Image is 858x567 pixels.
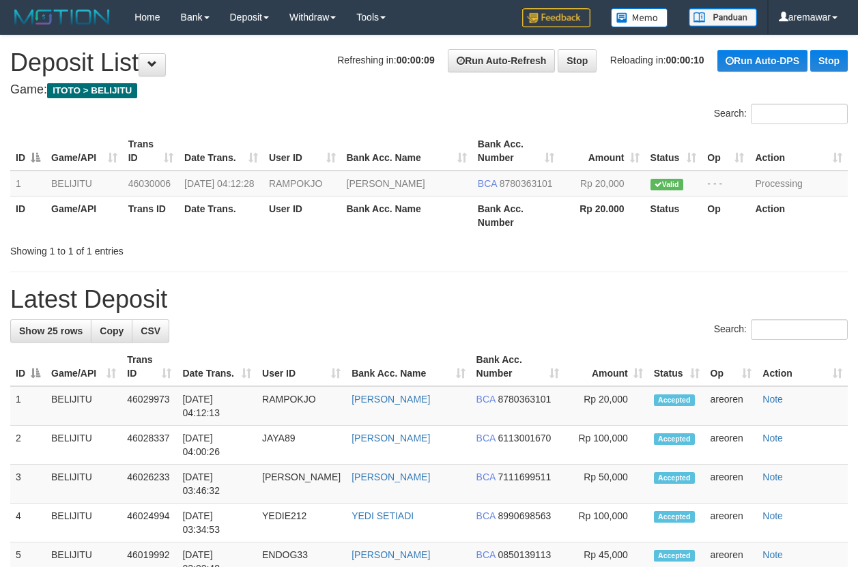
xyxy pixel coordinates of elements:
th: Bank Acc. Number: activate to sort column ascending [472,132,560,171]
a: Stop [558,49,597,72]
th: User ID [263,196,341,235]
th: Game/API: activate to sort column ascending [46,347,121,386]
th: ID: activate to sort column descending [10,347,46,386]
td: 46029973 [121,386,177,426]
th: Trans ID: activate to sort column ascending [121,347,177,386]
a: Stop [810,50,848,72]
th: Date Trans.: activate to sort column ascending [179,132,263,171]
td: BELIJITU [46,504,121,542]
a: [PERSON_NAME] [352,471,430,482]
td: [DATE] 04:12:13 [177,386,257,426]
div: Showing 1 to 1 of 1 entries [10,239,347,258]
td: BELIJITU [46,386,121,426]
td: BELIJITU [46,465,121,504]
label: Search: [714,104,848,124]
span: BCA [476,549,496,560]
span: Copy 0850139113 to clipboard [498,549,552,560]
span: Copy 8780363101 to clipboard [500,178,553,189]
td: BELIJITU [46,426,121,465]
td: [DATE] 03:34:53 [177,504,257,542]
th: Status: activate to sort column ascending [648,347,705,386]
th: Action: activate to sort column ascending [749,132,848,171]
th: Bank Acc. Name: activate to sort column ascending [346,347,470,386]
strong: 00:00:10 [666,55,704,66]
td: Processing [749,171,848,197]
span: 46030006 [128,178,171,189]
td: - - - [702,171,749,197]
td: [DATE] 03:46:32 [177,465,257,504]
td: Rp 100,000 [564,504,648,542]
span: Accepted [654,472,695,484]
th: Amount: activate to sort column ascending [564,347,648,386]
a: Show 25 rows [10,319,91,343]
a: Copy [91,319,132,343]
td: Rp 100,000 [564,426,648,465]
th: Game/API [46,196,123,235]
a: [PERSON_NAME] [352,549,430,560]
th: Bank Acc. Name [341,196,472,235]
span: Copy 7111699511 to clipboard [498,471,552,482]
a: Run Auto-Refresh [448,49,555,72]
th: Op: activate to sort column ascending [702,132,749,171]
th: Rp 20.000 [560,196,645,235]
span: BCA [476,510,496,521]
td: 1 [10,386,46,426]
a: [PERSON_NAME] [352,433,430,444]
th: Amount: activate to sort column ascending [560,132,645,171]
span: Copy [100,325,124,336]
th: ID [10,196,46,235]
td: 3 [10,465,46,504]
h1: Deposit List [10,49,848,76]
span: ITOTO > BELIJITU [47,83,137,98]
strong: 00:00:09 [397,55,435,66]
td: 46026233 [121,465,177,504]
input: Search: [751,319,848,340]
td: [DATE] 04:00:26 [177,426,257,465]
img: MOTION_logo.png [10,7,114,27]
th: Trans ID: activate to sort column ascending [123,132,179,171]
span: Copy 8780363101 to clipboard [498,394,552,405]
span: CSV [141,325,160,336]
td: areoren [705,465,758,504]
th: Status: activate to sort column ascending [645,132,702,171]
span: Accepted [654,511,695,523]
th: Bank Acc. Number: activate to sort column ascending [471,347,564,386]
span: Accepted [654,550,695,562]
a: YEDI SETIADI [352,510,414,521]
label: Search: [714,319,848,340]
img: Feedback.jpg [522,8,590,27]
td: [PERSON_NAME] [257,465,346,504]
span: Accepted [654,433,695,445]
td: areoren [705,426,758,465]
td: areoren [705,504,758,542]
a: CSV [132,319,169,343]
td: 2 [10,426,46,465]
img: panduan.png [689,8,757,27]
th: Trans ID [123,196,179,235]
th: Op: activate to sort column ascending [705,347,758,386]
th: Date Trans.: activate to sort column ascending [177,347,257,386]
span: [DATE] 04:12:28 [184,178,254,189]
th: Op [702,196,749,235]
th: Date Trans. [179,196,263,235]
span: BCA [476,433,496,444]
h4: Game: [10,83,848,97]
td: 46028337 [121,426,177,465]
span: Show 25 rows [19,325,83,336]
th: User ID: activate to sort column ascending [257,347,346,386]
a: [PERSON_NAME] [347,178,425,189]
input: Search: [751,104,848,124]
td: 4 [10,504,46,542]
td: 1 [10,171,46,197]
img: Button%20Memo.svg [611,8,668,27]
th: Game/API: activate to sort column ascending [46,132,123,171]
span: BCA [478,178,497,189]
a: Note [762,394,783,405]
a: [PERSON_NAME] [352,394,430,405]
td: Rp 20,000 [564,386,648,426]
a: Run Auto-DPS [717,50,807,72]
th: Action: activate to sort column ascending [757,347,848,386]
span: Rp 20,000 [580,178,625,189]
a: Note [762,549,783,560]
th: Action [749,196,848,235]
